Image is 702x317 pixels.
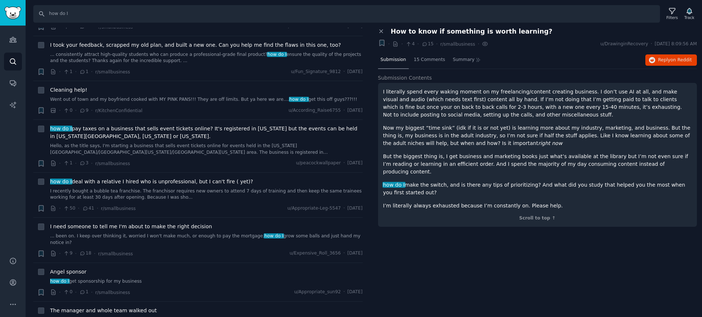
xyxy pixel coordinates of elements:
span: u/Appropriate_sun92 [294,289,341,295]
a: I recently bought a bubble tea franchise. The franchisor requires new owners to attend 7 days of ... [50,188,363,201]
span: 18 [79,250,91,257]
span: · [59,250,61,257]
button: Track [682,6,697,22]
span: r/smallbusiness [95,69,130,75]
span: · [75,250,76,257]
span: 50 [63,205,75,212]
span: how do I [289,97,309,102]
div: Scroll to top ↑ [383,215,692,222]
span: [DATE] [347,160,362,167]
span: [DATE] 8:09:56 AM [655,41,697,47]
span: · [91,68,93,76]
span: · [91,289,93,296]
span: · [75,160,76,167]
span: u/DrawinginRecovery [600,41,648,47]
span: · [651,41,652,47]
span: Reply [658,57,692,64]
span: r/smallbusiness [95,290,130,295]
a: I took your feedback, scrapped my old plan, and built a new one. Can you help me find the flaws i... [50,41,341,49]
a: how do Ideal with a relative I hired who is unprofessional, but I can't fire ( yet)? [50,178,253,186]
a: Angel sponsor [50,268,87,276]
span: r/smallbusiness [95,161,130,166]
span: · [478,40,479,48]
span: How to know if something is worth learning? [391,28,552,35]
span: · [343,289,345,295]
span: 1 [63,69,72,75]
span: · [59,68,61,76]
p: I’m literally always exhausted because I’m constantly on. Please help. [383,202,692,210]
input: Search Keyword [33,5,660,23]
span: · [91,160,93,167]
span: r/smallbusiness [98,24,133,30]
span: The manager and whole team walked out [50,307,157,314]
span: · [59,205,61,212]
em: right now [538,140,562,146]
span: how do I [49,179,72,184]
button: Replyon Reddit [645,54,697,66]
span: r/KitchenConfidential [95,108,142,113]
a: Cleaning help! [50,86,87,94]
span: 1 [79,289,88,295]
p: But the biggest thing is, I get business and marketing books just what’s available at the library... [383,153,692,176]
div: Filters [667,15,678,20]
span: Summary [453,57,474,63]
span: r/smallbusiness [98,251,133,256]
span: Submission [381,57,406,63]
span: Submission Contents [378,74,432,82]
p: I literally spend every waking moment on my freelancing/content creating business. I don’t use AI... [383,88,692,119]
span: pay taxes on a business that sells event tickets online? It's registered in [US_STATE] but the ev... [50,125,363,140]
span: 15 Comments [414,57,445,63]
span: [DATE] [347,289,362,295]
span: how do I [49,279,69,284]
span: [DATE] [347,250,362,257]
a: ... been on. I keep over thinking it, worried I won't make much, or enough to pay the mortgage,ho... [50,233,363,246]
span: · [75,68,76,76]
span: how do I [382,182,405,188]
span: 4 [405,41,415,47]
span: how do I [49,126,72,131]
span: · [436,40,438,48]
span: · [343,160,345,167]
span: 9 [63,250,72,257]
span: how do I [264,233,284,238]
p: Now my biggest “time sink” (idk if it is or not yet) is learning more about my industry, marketin... [383,124,692,147]
span: · [417,40,419,48]
span: · [94,250,95,257]
span: how do I [267,52,287,57]
span: 9 [79,107,88,114]
span: · [97,205,98,212]
span: 3 [79,160,88,167]
span: 0 [63,107,72,114]
span: u/Expensive_Roll_3656 [290,250,341,257]
span: · [75,107,76,114]
span: 15 [422,41,434,47]
a: I need someone to tell me I'm about to make the right decision [50,223,212,230]
span: on Reddit [671,57,692,62]
a: Hello, as the title says, I'm starting a business that sells event tickets online for events held... [50,143,363,156]
span: [DATE] [347,107,362,114]
span: · [59,160,61,167]
a: ... consistently attract high-quality students who can produce a professional-grade final product... [50,51,363,64]
span: · [343,205,345,212]
div: Track [684,15,694,20]
span: u/Fun_Signature_9812 [291,69,341,75]
p: make the switch, and is there any tips of prioritizing? And what did you study that helped you th... [383,181,692,196]
span: · [343,250,345,257]
span: r/smallbusiness [440,42,475,47]
span: 0 [63,289,72,295]
span: · [91,107,93,114]
a: how do Iget sponsorship for my business [50,278,363,285]
a: Went out of town and my boyfriend cooked with MY PINK PANS!!! They are off limits. But ya here we... [50,96,363,103]
span: u/Appropriate-Leg-5547 [287,205,341,212]
span: u/According_Raise6755 [288,107,341,114]
span: · [75,289,76,296]
span: · [343,69,345,75]
span: u/peacockwallpaper [296,160,341,167]
span: · [343,107,345,114]
span: [DATE] [347,205,362,212]
span: · [78,205,79,212]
